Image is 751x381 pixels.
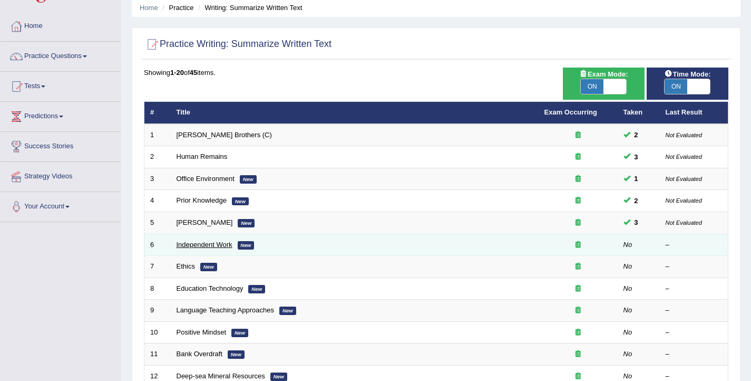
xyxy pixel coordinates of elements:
div: – [666,262,723,272]
a: Language Teaching Approaches [177,306,275,314]
a: Bank Overdraft [177,350,222,358]
div: Show exams occurring in exams [563,68,645,100]
span: You can still take this question [630,217,642,228]
a: Exam Occurring [544,108,597,116]
div: Exam occurring question [544,218,612,228]
em: New [279,307,296,315]
div: Showing of items. [144,68,728,78]
th: Taken [618,102,660,124]
td: 4 [144,190,171,212]
div: – [666,240,723,250]
em: No [623,372,632,380]
a: [PERSON_NAME] [177,218,233,226]
a: Independent Work [177,241,232,249]
h2: Practice Writing: Summarize Written Text [144,36,331,52]
a: Success Stories [1,132,121,158]
td: 7 [144,256,171,278]
a: Predictions [1,102,121,128]
span: ON [665,79,687,94]
div: Exam occurring question [544,130,612,140]
em: New [240,175,257,184]
div: Exam occurring question [544,328,612,338]
span: Time Mode: [660,69,715,80]
th: Last Result [660,102,728,124]
td: 11 [144,344,171,366]
a: Prior Knowledge [177,196,227,204]
a: Practice Questions [1,42,121,68]
li: Practice [160,3,193,13]
em: No [623,284,632,292]
em: New [231,329,248,337]
small: Not Evaluated [666,220,702,226]
span: You can still take this question [630,129,642,140]
a: [PERSON_NAME] Brothers (C) [177,131,272,139]
em: No [623,306,632,314]
a: Tests [1,72,121,98]
th: Title [171,102,539,124]
span: You can still take this question [630,151,642,163]
small: Not Evaluated [666,197,702,204]
div: Exam occurring question [544,306,612,316]
a: Ethics [177,262,195,270]
td: 10 [144,321,171,344]
small: Not Evaluated [666,132,702,138]
span: You can still take this question [630,173,642,184]
div: – [666,284,723,294]
div: Exam occurring question [544,240,612,250]
span: ON [581,79,603,94]
em: New [270,373,287,381]
li: Writing: Summarize Written Text [196,3,302,13]
td: 3 [144,168,171,190]
a: Education Technology [177,284,243,292]
em: New [228,350,245,359]
div: – [666,328,723,338]
td: 6 [144,234,171,256]
a: Deep-sea Mineral Resources [177,372,265,380]
div: Exam occurring question [544,284,612,294]
span: Exam Mode: [575,69,632,80]
a: Home [140,4,158,12]
small: Not Evaluated [666,176,702,182]
b: 1-20 [170,69,184,77]
div: Exam occurring question [544,152,612,162]
div: – [666,349,723,359]
div: Exam occurring question [544,349,612,359]
em: No [623,350,632,358]
em: New [238,241,255,250]
a: Human Remains [177,153,228,160]
span: You can still take this question [630,195,642,206]
div: – [666,306,723,316]
small: Not Evaluated [666,154,702,160]
td: 9 [144,300,171,322]
th: # [144,102,171,124]
a: Home [1,12,121,38]
a: Strategy Videos [1,162,121,188]
div: Exam occurring question [544,196,612,206]
td: 5 [144,212,171,234]
div: Exam occurring question [544,262,612,272]
em: New [238,219,255,227]
em: New [232,197,249,206]
em: No [623,241,632,249]
td: 2 [144,146,171,168]
em: No [623,262,632,270]
em: No [623,328,632,336]
em: New [248,285,265,293]
b: 45 [190,69,197,77]
td: 1 [144,124,171,146]
em: New [200,263,217,271]
div: Exam occurring question [544,174,612,184]
td: 8 [144,278,171,300]
a: Positive Mindset [177,328,227,336]
a: Office Environment [177,175,235,183]
a: Your Account [1,192,121,218]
